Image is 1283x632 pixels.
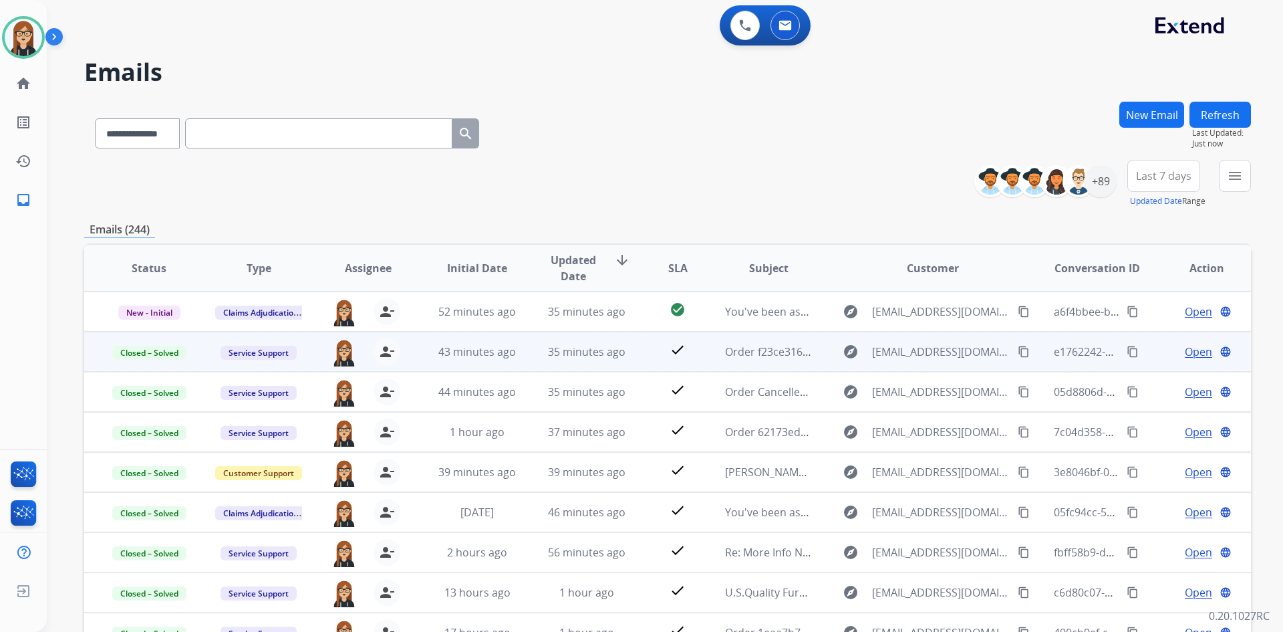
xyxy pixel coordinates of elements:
span: [EMAIL_ADDRESS][DOMAIN_NAME] [872,384,1010,400]
span: Closed – Solved [112,546,186,560]
mat-icon: content_copy [1018,306,1030,318]
span: 13 hours ago [444,585,511,600]
mat-icon: person_remove [379,424,395,440]
span: Subject [749,260,789,276]
span: 1 hour ago [559,585,614,600]
mat-icon: person_remove [379,504,395,520]
span: Open [1185,544,1212,560]
button: Updated Date [1130,196,1182,207]
span: Order f23ce316-d1e6-4dfb-a259-1e5d5f36abcd [725,344,958,359]
span: Assignee [345,260,392,276]
span: Customer [907,260,959,276]
span: Customer Support [215,466,302,480]
span: Open [1185,504,1212,520]
span: Service Support [221,386,297,400]
span: 05d8806d-843e-4bea-b115-464113989f3a [1054,385,1260,399]
span: Closed – Solved [112,587,186,601]
span: 05fc94cc-5273-4c8e-97fc-adc6fe90f675 [1054,505,1246,520]
span: [EMAIL_ADDRESS][DOMAIN_NAME] [872,504,1010,520]
mat-icon: content_copy [1018,426,1030,438]
span: Initial Date [447,260,507,276]
th: Action [1141,245,1251,292]
span: Service Support [221,426,297,440]
div: +89 [1085,165,1117,197]
span: Closed – Solved [112,386,186,400]
span: Service Support [221,546,297,560]
mat-icon: person_remove [379,544,395,560]
mat-icon: content_copy [1018,546,1030,558]
mat-icon: content_copy [1018,346,1030,358]
span: Type [247,260,271,276]
span: Status [132,260,166,276]
span: 39 minutes ago [548,465,625,480]
img: agent-avatar [331,499,358,527]
p: Emails (244) [84,221,155,238]
mat-icon: content_copy [1018,466,1030,478]
span: Order 62173ed5-03c4-4f2a-a7f1-cb3246d2fef7 [725,425,954,439]
mat-icon: content_copy [1127,386,1139,398]
img: avatar [5,19,42,56]
span: e1762242-0286-4bd4-ba62-e91de12975c2 [1054,344,1262,359]
mat-icon: explore [843,424,859,440]
span: Closed – Solved [112,346,186,360]
mat-icon: list_alt [15,114,31,130]
img: agent-avatar [331,419,358,447]
span: SLA [668,260,688,276]
mat-icon: person_remove [379,304,395,320]
span: Open [1185,585,1212,601]
span: Service Support [221,587,297,601]
span: 2 hours ago [447,545,507,560]
span: [EMAIL_ADDRESS][DOMAIN_NAME] [872,464,1010,480]
mat-icon: check [670,583,686,599]
span: Open [1185,344,1212,360]
span: Open [1185,464,1212,480]
h2: Emails [84,59,1251,86]
mat-icon: explore [843,384,859,400]
img: agent-avatar [331,579,358,607]
img: agent-avatar [331,459,358,487]
mat-icon: content_copy [1127,506,1139,518]
span: 7c04d358-089e-4296-8ce5-626a4c9ad3a0 [1054,425,1259,439]
span: Open [1185,384,1212,400]
button: Last 7 days [1127,160,1200,192]
p: 0.20.1027RC [1209,608,1270,624]
span: You've been assigned a new service order: 4e19daa3-7be1-47d2-bbc8-9f418c4a2468 [725,505,1146,520]
span: a6f4bbee-b2f0-4936-b4e0-9cfe66048ecd [1054,304,1254,319]
span: 44 minutes ago [438,385,516,399]
span: You've been assigned a new service order: 81b6539f-e0dc-4664-80c7-9268b14dee7e [725,304,1145,319]
span: Re: More Info Needed: 62173ed5-03c4-4f2a-a7f1-cb3246d2fef7 [PERSON_NAME] [725,545,1121,560]
span: c6d80c07-b520-4c13-9b30-3b7295b9c536 [1054,585,1260,600]
mat-icon: content_copy [1127,306,1139,318]
mat-icon: person_remove [379,585,395,601]
img: agent-avatar [331,298,358,326]
span: 35 minutes ago [548,304,625,319]
span: Open [1185,304,1212,320]
mat-icon: language [1220,466,1232,478]
mat-icon: person_remove [379,384,395,400]
mat-icon: language [1220,386,1232,398]
span: Conversation ID [1054,260,1140,276]
mat-icon: content_copy [1127,426,1139,438]
mat-icon: check [670,502,686,518]
mat-icon: content_copy [1018,506,1030,518]
mat-icon: explore [843,344,859,360]
mat-icon: check [670,422,686,438]
mat-icon: language [1220,346,1232,358]
mat-icon: person_remove [379,464,395,480]
span: [EMAIL_ADDRESS][DOMAIN_NAME] [872,424,1010,440]
span: Closed – Solved [112,466,186,480]
mat-icon: person_remove [379,344,395,360]
mat-icon: history [15,153,31,169]
span: U.S.Quality Furniture Invoice Statement [725,585,923,600]
mat-icon: explore [843,304,859,320]
span: Updated Date [543,252,604,284]
span: 3e8046bf-0e1a-4aaa-8f82-7b9551c3f004 [1054,465,1252,480]
mat-icon: menu [1227,168,1243,184]
img: agent-avatar [331,338,358,366]
span: 37 minutes ago [548,425,625,439]
span: Service Support [221,346,297,360]
mat-icon: search [458,126,474,142]
span: 43 minutes ago [438,344,516,359]
span: 1 hour ago [450,425,505,439]
span: New - Initial [118,306,180,320]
